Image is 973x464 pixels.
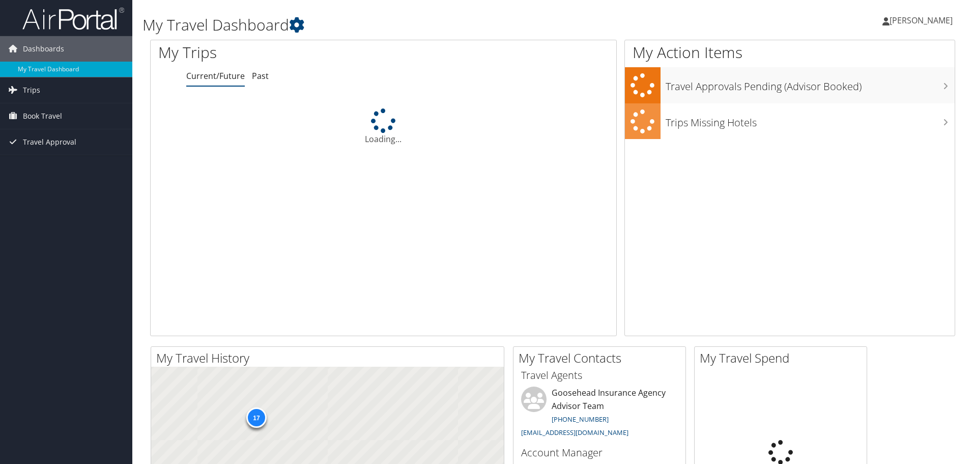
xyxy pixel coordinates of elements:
h1: My Travel Dashboard [142,14,690,36]
h3: Account Manager [521,446,678,460]
span: Dashboards [23,36,64,62]
a: Trips Missing Hotels [625,103,955,140]
span: [PERSON_NAME] [890,15,953,26]
h2: My Travel Spend [700,349,867,367]
div: 17 [246,407,266,428]
span: Book Travel [23,103,62,129]
a: Travel Approvals Pending (Advisor Booked) [625,67,955,103]
img: airportal-logo.png [22,7,124,31]
h1: My Trips [158,42,415,63]
h3: Travel Agents [521,368,678,383]
a: Current/Future [186,70,245,81]
div: Loading... [151,108,616,145]
a: [PERSON_NAME] [882,5,963,36]
span: Travel Approval [23,129,76,155]
h1: My Action Items [625,42,955,63]
a: [EMAIL_ADDRESS][DOMAIN_NAME] [521,428,628,437]
li: Goosehead Insurance Agency Advisor Team [516,387,683,441]
span: Trips [23,77,40,103]
h2: My Travel Contacts [519,349,685,367]
a: Past [252,70,269,81]
h3: Trips Missing Hotels [666,111,955,130]
a: [PHONE_NUMBER] [552,415,609,424]
h2: My Travel History [156,349,504,367]
h3: Travel Approvals Pending (Advisor Booked) [666,74,955,94]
